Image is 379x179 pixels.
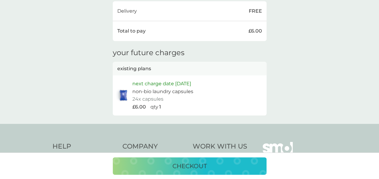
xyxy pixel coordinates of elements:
[132,88,193,96] p: non-bio laundry capsules
[122,142,187,151] h4: Company
[249,7,262,15] p: FREE
[172,161,207,171] p: checkout
[113,49,185,57] h3: your future charges
[159,103,161,111] p: 1
[132,80,191,88] p: next charge date [DATE]
[52,142,117,151] h4: Help
[132,95,163,103] p: 24x capsules
[113,157,267,175] button: checkout
[263,142,293,162] img: smol
[117,27,146,35] p: Total to pay
[193,142,247,151] h4: Work With Us
[248,27,262,35] p: £6.00
[117,7,137,15] p: Delivery
[150,103,158,111] p: qty
[117,65,151,73] p: existing plans
[132,103,146,111] p: £6.00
